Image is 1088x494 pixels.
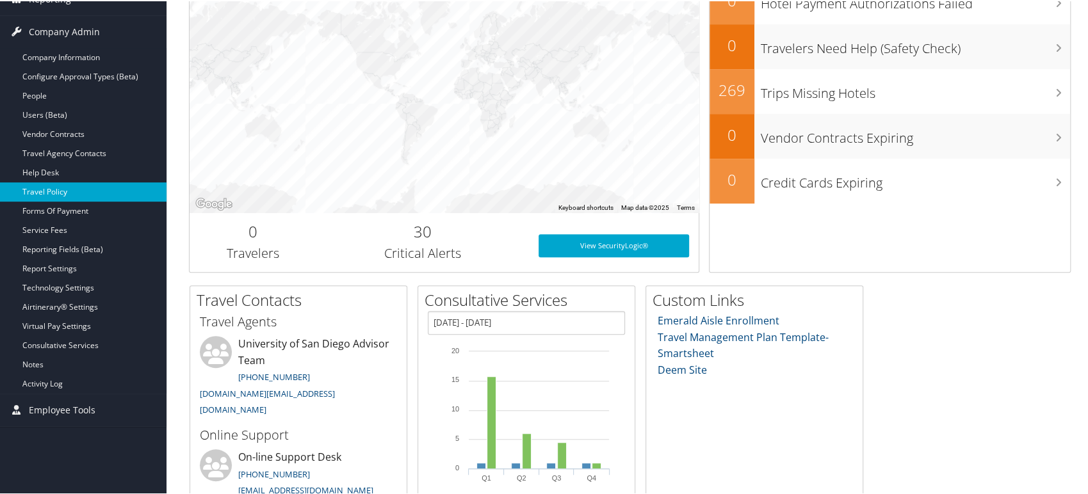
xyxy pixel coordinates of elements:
[29,15,100,47] span: Company Admin
[761,122,1070,146] h3: Vendor Contracts Expiring
[587,473,596,481] text: Q4
[327,219,519,241] h2: 30
[193,195,235,211] img: Google
[451,346,459,353] tspan: 20
[761,32,1070,56] h3: Travelers Need Help (Safety Check)
[193,195,235,211] a: Open this area in Google Maps (opens a new window)
[658,312,779,326] a: Emerald Aisle Enrollment
[482,473,491,481] text: Q1
[200,386,335,415] a: [DOMAIN_NAME][EMAIL_ADDRESS][DOMAIN_NAME]
[761,77,1070,101] h3: Trips Missing Hotels
[197,288,407,310] h2: Travel Contacts
[539,233,689,256] a: View SecurityLogic®
[653,288,863,310] h2: Custom Links
[658,362,707,376] a: Deem Site
[710,123,754,145] h2: 0
[455,463,459,470] tspan: 0
[658,329,829,360] a: Travel Management Plan Template- Smartsheet
[517,473,526,481] text: Q2
[710,23,1070,68] a: 0Travelers Need Help (Safety Check)
[238,467,310,479] a: [PHONE_NUMBER]
[552,473,562,481] text: Q3
[199,219,307,241] h2: 0
[238,370,310,381] a: [PHONE_NUMBER]
[710,168,754,189] h2: 0
[455,433,459,441] tspan: 5
[327,243,519,261] h3: Critical Alerts
[200,425,397,443] h3: Online Support
[451,374,459,382] tspan: 15
[710,68,1070,113] a: 269Trips Missing Hotels
[558,202,613,211] button: Keyboard shortcuts
[677,203,695,210] a: Terms (opens in new tab)
[710,78,754,100] h2: 269
[29,393,95,425] span: Employee Tools
[710,33,754,55] h2: 0
[451,404,459,411] tspan: 10
[200,312,397,330] h3: Travel Agents
[199,243,307,261] h3: Travelers
[710,113,1070,157] a: 0Vendor Contracts Expiring
[425,288,635,310] h2: Consultative Services
[710,157,1070,202] a: 0Credit Cards Expiring
[621,203,669,210] span: Map data ©2025
[193,335,403,420] li: University of San Diego Advisor Team
[761,166,1070,191] h3: Credit Cards Expiring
